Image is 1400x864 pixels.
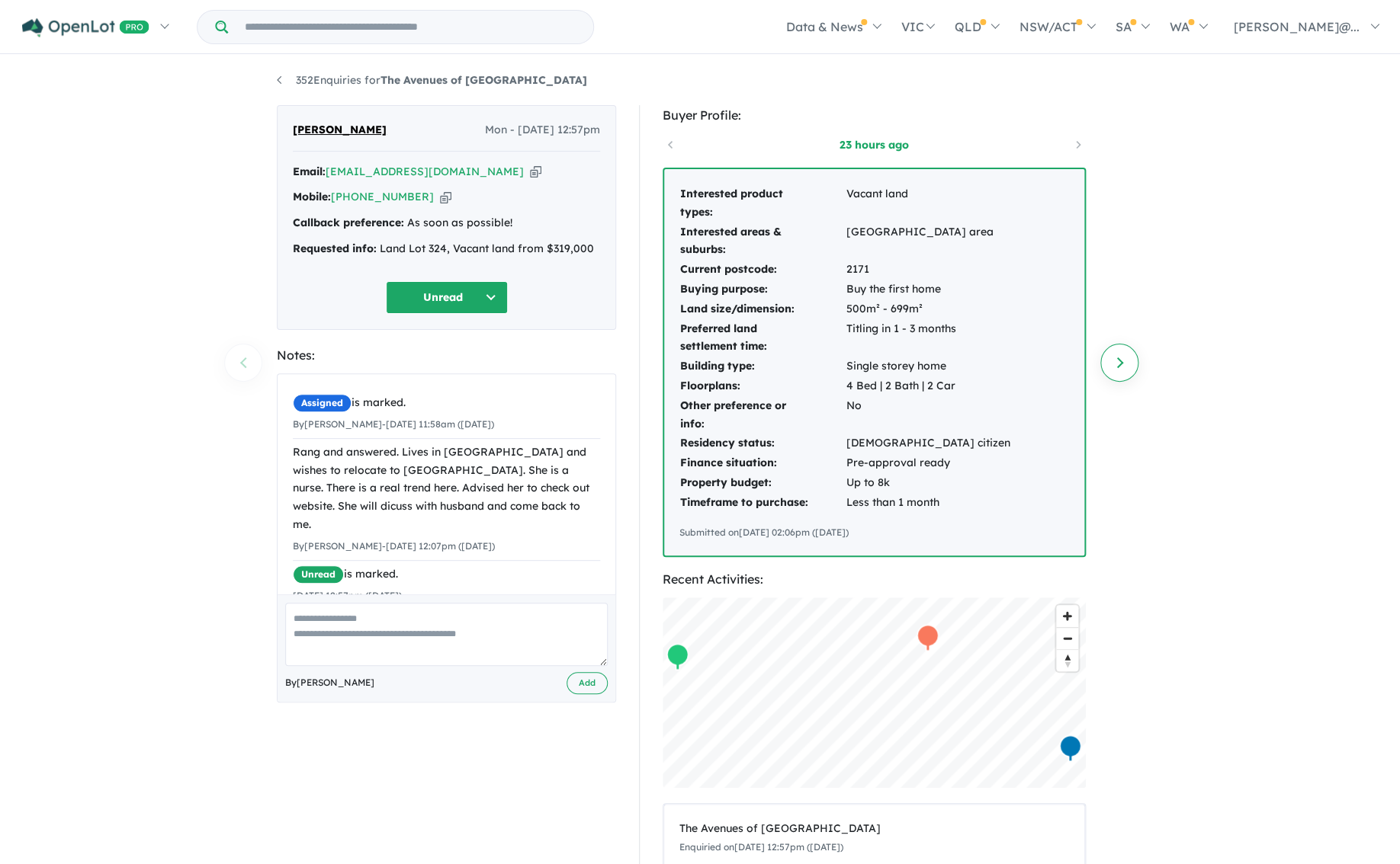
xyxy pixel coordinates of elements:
[293,216,404,229] strong: Callback preference:
[326,165,524,178] a: [EMAIL_ADDRESS][DOMAIN_NAME]
[231,11,590,43] input: Try estate name, suburb, builder or developer
[679,396,846,434] td: Other preference or info:
[293,121,387,139] span: [PERSON_NAME]
[846,357,1011,376] td: Single storey home
[277,73,587,87] a: 352Enquiries forThe Avenues of [GEOGRAPHIC_DATA]
[293,540,495,552] small: By [PERSON_NAME] - [DATE] 12:07pm ([DATE])
[679,841,843,853] small: Enquiried on [DATE] 12:57pm ([DATE])
[293,418,494,430] small: By [PERSON_NAME] - [DATE] 11:58am ([DATE])
[663,105,1086,126] div: Buyer Profile:
[1056,627,1078,649] button: Zoom out
[679,184,846,222] td: Interested product types:
[663,597,1086,788] canvas: Map
[679,434,846,453] td: Residency status:
[846,280,1011,299] td: Buy the first home
[846,493,1011,513] td: Less than 1 month
[386,281,508,314] button: Unread
[846,376,1011,396] td: 4 Bed | 2 Bath | 2 Car
[846,319,1011,357] td: Titling in 1 - 3 months
[846,184,1011,222] td: Vacant land
[1056,628,1078,649] span: Zoom out
[381,73,587,87] strong: The Avenues of [GEOGRAPHIC_DATA]
[679,473,846,493] td: Property budget:
[530,164,541,180] button: Copy
[1059,734,1082,762] div: Map marker
[679,453,846,473] td: Finance situation:
[22,18,149,37] img: Openlot PRO Logo White
[293,240,600,258] div: Land Lot 324, Vacant land from $319,000
[331,190,434,203] a: [PHONE_NUMBER]
[846,222,1011,261] td: [GEOGRAPHIC_DATA] area
[809,137,939,152] a: 23 hours ago
[440,189,451,205] button: Copy
[293,165,326,178] strong: Email:
[679,820,1069,838] div: The Avenues of [GEOGRAPHIC_DATA]
[293,214,600,232] div: As soon as possible!
[679,525,1069,540] div: Submitted on [DATE] 02:06pm ([DATE])
[679,280,846,299] td: Buying purpose:
[679,493,846,513] td: Timeframe to purchase:
[666,642,689,670] div: Map marker
[567,672,608,694] button: Add
[679,260,846,280] td: Current postcode:
[846,453,1011,473] td: Pre-approval ready
[679,357,846,376] td: Building type:
[1056,649,1078,671] button: Reset bearing to north
[285,675,374,690] span: By [PERSON_NAME]
[293,190,331,203] strong: Mobile:
[679,222,846,261] td: Interested areas & suburbs:
[277,345,616,366] div: Notes:
[663,569,1086,590] div: Recent Activities:
[277,72,1123,90] nav: breadcrumb
[917,623,939,651] div: Map marker
[679,376,846,396] td: Floorplans:
[846,473,1011,493] td: Up to 8k
[293,590,402,601] small: [DATE] 12:57pm ([DATE])
[293,394,352,412] span: Assigned
[293,394,600,412] div: is marked.
[846,260,1011,280] td: 2171
[1234,19,1360,34] span: [PERSON_NAME]@...
[846,396,1011,434] td: No
[293,565,344,584] span: Unread
[1056,650,1078,671] span: Reset bearing to north
[293,242,377,255] strong: Requested info:
[846,299,1011,319] td: 500m² - 699m²
[1056,605,1078,627] button: Zoom in
[293,565,600,584] div: is marked.
[679,319,846,357] td: Preferred land settlement time:
[293,443,600,534] div: Rang and answered. Lives in [GEOGRAPHIC_DATA] and wishes to relocate to [GEOGRAPHIC_DATA]. She is...
[485,121,600,139] span: Mon - [DATE] 12:57pm
[846,434,1011,453] td: [DEMOGRAPHIC_DATA] citizen
[679,299,846,319] td: Land size/dimension:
